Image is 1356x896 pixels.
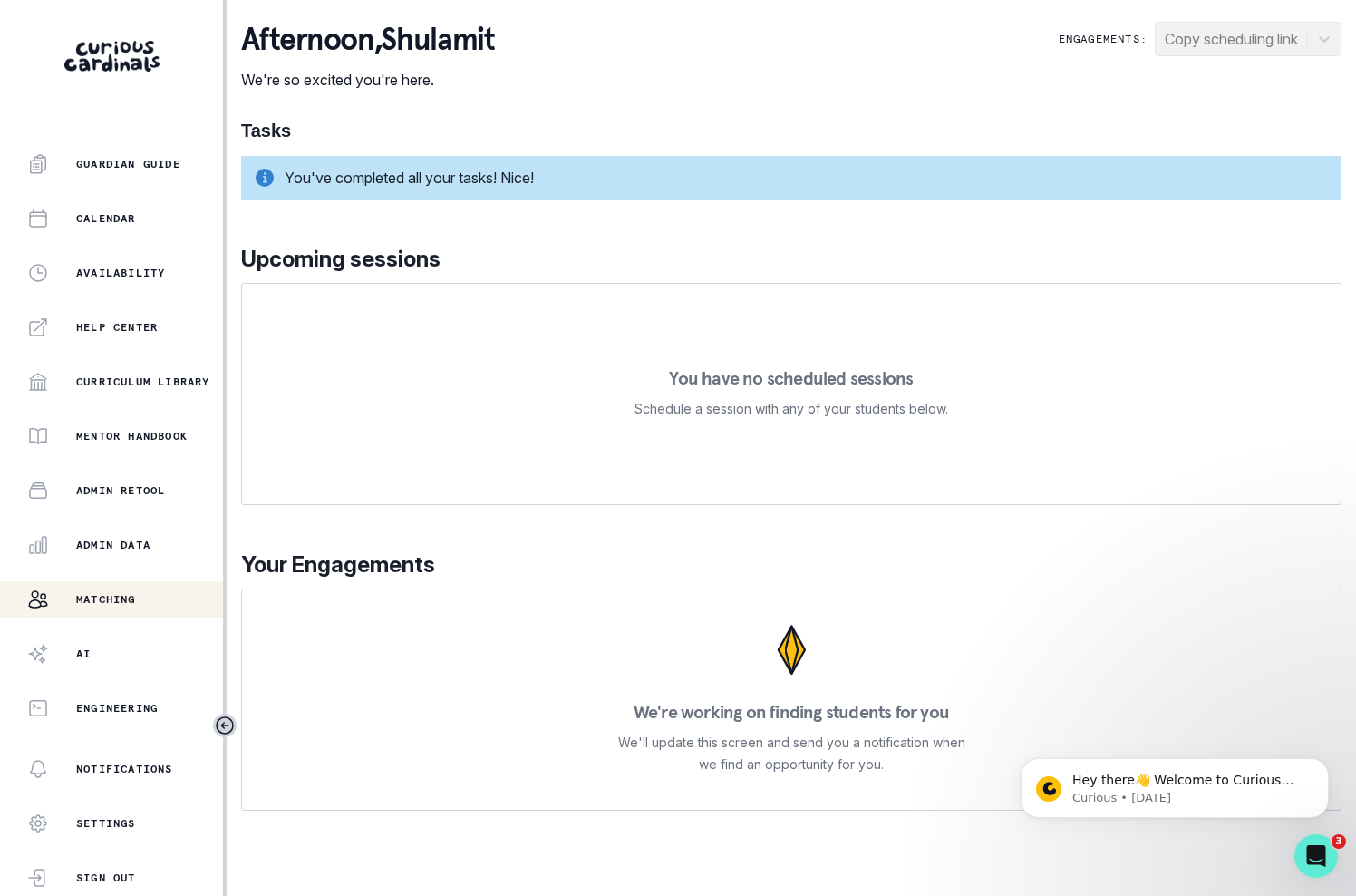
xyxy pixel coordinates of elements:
[1332,834,1346,849] span: 3
[76,701,158,716] p: Engineering
[76,647,91,661] p: AI
[993,720,1356,847] iframe: Intercom notifications message
[617,732,965,775] p: We'll update this screen and send you a notification when we find an opportunity for you.
[76,762,173,776] p: Notifications
[76,157,180,171] p: Guardian Guide
[76,375,210,389] p: Curriculum Library
[76,429,188,443] p: Mentor Handbook
[241,69,495,91] p: We're so excited you're here.
[213,714,237,737] button: Toggle sidebar
[76,871,136,885] p: Sign Out
[76,266,165,280] p: Availability
[64,41,160,72] img: Curious Cardinals Logo
[634,703,949,721] p: We're working on finding students for you
[76,320,158,335] p: Help Center
[1294,834,1338,878] iframe: Intercom live chat
[241,120,1341,141] h1: Tasks
[76,816,136,831] p: Settings
[241,243,1341,276] p: Upcoming sessions
[669,369,913,387] p: You have no scheduled sessions
[76,483,165,498] p: Admin Retool
[634,398,948,420] p: Schedule a session with any of your students below.
[241,549,1341,581] p: Your Engagements
[1059,32,1148,46] p: Engagements:
[76,211,136,226] p: Calendar
[76,538,150,552] p: Admin Data
[241,22,495,58] p: afternoon , Shulamit
[241,156,1341,200] div: You've completed all your tasks! Nice!
[76,592,136,607] p: Matching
